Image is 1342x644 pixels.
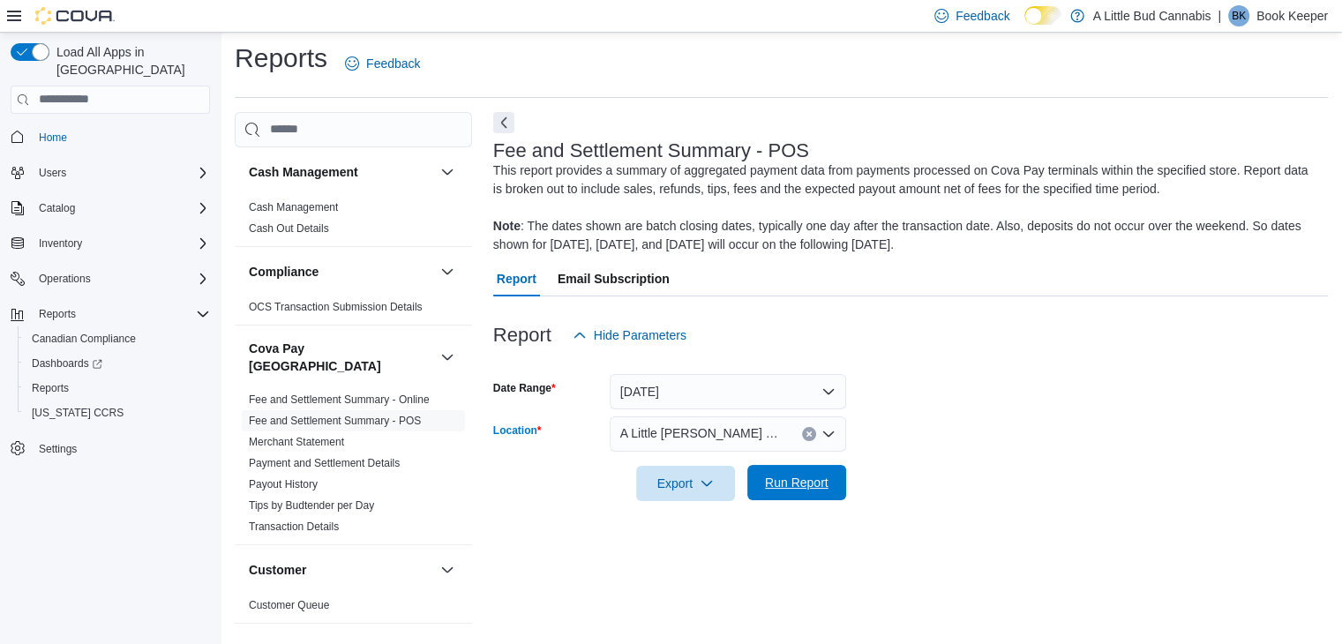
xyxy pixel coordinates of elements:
[39,201,75,215] span: Catalog
[249,163,433,181] button: Cash Management
[39,236,82,251] span: Inventory
[1228,5,1249,26] div: Book Keeper
[18,351,217,376] a: Dashboards
[32,356,102,371] span: Dashboards
[249,520,339,534] span: Transaction Details
[39,442,77,456] span: Settings
[25,353,210,374] span: Dashboards
[18,326,217,351] button: Canadian Compliance
[558,261,670,296] span: Email Subscription
[32,438,84,460] a: Settings
[4,302,217,326] button: Reports
[4,196,217,221] button: Catalog
[235,296,472,325] div: Compliance
[249,457,400,469] a: Payment and Settlement Details
[235,197,472,246] div: Cash Management
[249,393,430,407] span: Fee and Settlement Summary - Online
[32,126,210,148] span: Home
[249,561,433,579] button: Customer
[647,466,724,501] span: Export
[437,559,458,580] button: Customer
[32,162,73,183] button: Users
[25,328,210,349] span: Canadian Compliance
[249,435,344,449] span: Merchant Statement
[747,465,846,500] button: Run Report
[49,43,210,79] span: Load All Apps in [GEOGRAPHIC_DATA]
[249,498,374,513] span: Tips by Budtender per Day
[25,328,143,349] a: Canadian Compliance
[249,599,329,611] a: Customer Queue
[1093,5,1211,26] p: A Little Bud Cannabis
[493,140,809,161] h3: Fee and Settlement Summary - POS
[235,595,472,623] div: Customer
[1218,5,1221,26] p: |
[32,303,83,325] button: Reports
[32,268,98,289] button: Operations
[493,112,514,133] button: Next
[18,376,217,401] button: Reports
[249,200,338,214] span: Cash Management
[4,436,217,461] button: Settings
[32,268,210,289] span: Operations
[1256,5,1328,26] p: Book Keeper
[25,353,109,374] a: Dashboards
[249,478,318,490] a: Payout History
[1024,6,1061,25] input: Dark Mode
[39,131,67,145] span: Home
[249,456,400,470] span: Payment and Settlement Details
[249,436,344,448] a: Merchant Statement
[249,221,329,236] span: Cash Out Details
[249,520,339,533] a: Transaction Details
[39,272,91,286] span: Operations
[610,374,846,409] button: [DATE]
[249,477,318,491] span: Payout History
[802,427,816,441] button: Clear input
[493,423,542,438] label: Location
[493,381,556,395] label: Date Range
[249,499,374,512] a: Tips by Budtender per Day
[235,41,327,76] h1: Reports
[493,325,551,346] h3: Report
[249,561,306,579] h3: Customer
[4,161,217,185] button: Users
[18,401,217,425] button: [US_STATE] CCRS
[39,166,66,180] span: Users
[249,263,433,281] button: Compliance
[249,300,423,314] span: OCS Transaction Submission Details
[249,263,319,281] h3: Compliance
[4,266,217,291] button: Operations
[636,466,735,501] button: Export
[1232,5,1246,26] span: BK
[249,163,358,181] h3: Cash Management
[4,231,217,256] button: Inventory
[493,161,1319,254] div: This report provides a summary of aggregated payment data from payments processed on Cova Pay ter...
[32,233,89,254] button: Inventory
[249,414,421,428] span: Fee and Settlement Summary - POS
[366,55,420,72] span: Feedback
[249,340,433,375] h3: Cova Pay [GEOGRAPHIC_DATA]
[35,7,115,25] img: Cova
[765,474,828,491] span: Run Report
[249,393,430,406] a: Fee and Settlement Summary - Online
[32,332,136,346] span: Canadian Compliance
[437,261,458,282] button: Compliance
[620,423,784,444] span: A Little [PERSON_NAME] Rock
[25,402,210,423] span: Washington CCRS
[25,378,210,399] span: Reports
[32,381,69,395] span: Reports
[594,326,686,344] span: Hide Parameters
[32,303,210,325] span: Reports
[32,162,210,183] span: Users
[25,378,76,399] a: Reports
[437,161,458,183] button: Cash Management
[249,201,338,213] a: Cash Management
[497,261,536,296] span: Report
[338,46,427,81] a: Feedback
[566,318,693,353] button: Hide Parameters
[249,301,423,313] a: OCS Transaction Submission Details
[32,406,124,420] span: [US_STATE] CCRS
[437,347,458,368] button: Cova Pay [GEOGRAPHIC_DATA]
[249,598,329,612] span: Customer Queue
[32,438,210,460] span: Settings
